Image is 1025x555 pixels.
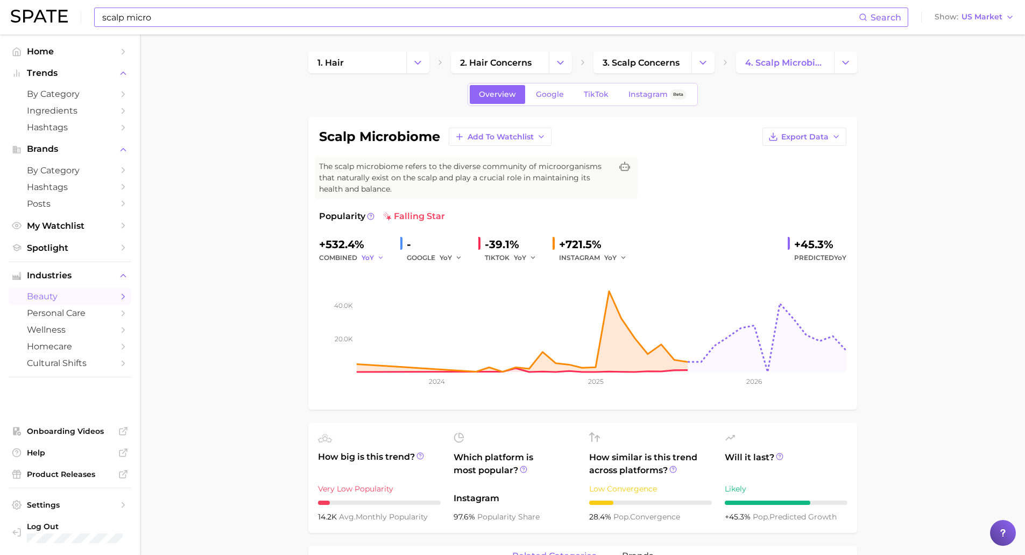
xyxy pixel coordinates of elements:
[468,132,534,142] span: Add to Watchlist
[725,512,753,522] span: +45.3%
[318,482,441,495] div: Very Low Popularity
[794,251,846,264] span: Predicted
[428,377,444,385] tspan: 2024
[101,8,859,26] input: Search here for a brand, industry, or ingredient
[593,52,691,73] a: 3. scalp concerns
[673,90,683,99] span: Beta
[27,199,113,209] span: Posts
[383,210,445,223] span: falling star
[27,448,113,458] span: Help
[9,86,131,102] a: by Category
[514,251,537,264] button: YoY
[27,308,113,318] span: personal care
[27,325,113,335] span: wellness
[451,52,549,73] a: 2. hair concerns
[485,251,544,264] div: TIKTOK
[781,132,829,142] span: Export Data
[932,10,1017,24] button: ShowUS Market
[514,253,526,262] span: YoY
[9,305,131,321] a: personal care
[479,90,516,99] span: Overview
[9,65,131,81] button: Trends
[9,423,131,439] a: Onboarding Videos
[27,182,113,192] span: Hashtags
[589,501,712,505] div: 2 / 10
[559,251,634,264] div: INSTAGRAM
[318,501,441,505] div: 1 / 10
[589,482,712,495] div: Low Convergence
[9,162,131,179] a: by Category
[604,251,627,264] button: YoY
[308,52,406,73] a: 1. hair
[362,253,374,262] span: YoY
[603,58,680,68] span: 3. scalp concerns
[362,251,385,264] button: YoY
[588,377,603,385] tspan: 2025
[27,243,113,253] span: Spotlight
[589,451,712,477] span: How similar is this trend across platforms?
[9,119,131,136] a: Hashtags
[536,90,564,99] span: Google
[319,161,612,195] span: The scalp microbiome refers to the diverse community of microorganisms that naturally exist on th...
[318,451,441,477] span: How big is this trend?
[27,89,113,99] span: by Category
[27,68,113,78] span: Trends
[454,451,576,487] span: Which platform is most popular?
[9,518,131,546] a: Log out. Currently logged in with e-mail anna.katsnelson@mane.com.
[407,236,470,253] div: -
[736,52,834,73] a: 4. scalp microbiome
[9,466,131,482] a: Product Releases
[9,338,131,355] a: homecare
[575,85,618,104] a: TikTok
[454,512,477,522] span: 97.6%
[27,106,113,116] span: Ingredients
[9,355,131,371] a: cultural shifts
[9,445,131,461] a: Help
[318,512,339,522] span: 14.2k
[319,210,365,223] span: Popularity
[9,43,131,60] a: Home
[9,288,131,305] a: beauty
[454,492,576,505] span: Instagram
[27,144,113,154] span: Brands
[9,102,131,119] a: Ingredients
[27,500,113,510] span: Settings
[871,12,901,23] span: Search
[339,512,356,522] abbr: average
[9,240,131,256] a: Spotlight
[9,195,131,212] a: Posts
[589,512,613,522] span: 28.4%
[753,512,769,522] abbr: popularity index
[406,52,429,73] button: Change Category
[27,426,113,436] span: Onboarding Videos
[440,251,463,264] button: YoY
[27,469,113,479] span: Product Releases
[319,251,392,264] div: combined
[9,179,131,195] a: Hashtags
[9,268,131,284] button: Industries
[628,90,668,99] span: Instagram
[27,522,137,531] span: Log Out
[746,377,762,385] tspan: 2026
[9,497,131,513] a: Settings
[834,254,846,262] span: YoY
[745,58,825,68] span: 4. scalp microbiome
[834,52,857,73] button: Change Category
[725,501,847,505] div: 7 / 10
[9,217,131,234] a: My Watchlist
[527,85,573,104] a: Google
[27,221,113,231] span: My Watchlist
[383,212,392,221] img: falling star
[319,130,440,143] h1: scalp microbiome
[935,14,958,20] span: Show
[613,512,680,522] span: convergence
[559,236,634,253] div: +721.5%
[407,251,470,264] div: GOOGLE
[753,512,837,522] span: predicted growth
[317,58,344,68] span: 1. hair
[619,85,696,104] a: InstagramBeta
[27,122,113,132] span: Hashtags
[460,58,532,68] span: 2. hair concerns
[794,236,846,253] div: +45.3%
[27,165,113,175] span: by Category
